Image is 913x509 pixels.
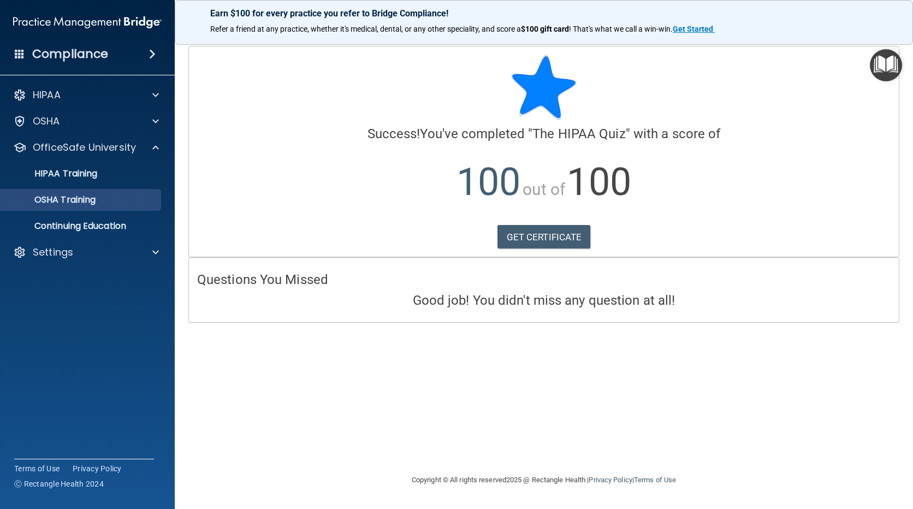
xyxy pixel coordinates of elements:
[13,115,159,128] a: OSHA
[870,49,902,81] button: Open Resource Center
[532,126,625,141] span: The HIPAA Quiz
[32,46,108,62] h4: Compliance
[14,463,60,474] a: Terms of Use
[73,463,122,474] a: Privacy Policy
[589,476,632,484] a: Privacy Policy
[13,11,162,33] img: PMB logo
[7,194,96,205] p: OSHA Training
[569,25,673,33] span: ! That's what we call a win-win.
[33,88,61,102] p: HIPAA
[13,141,159,154] a: OfficeSafe University
[634,476,676,484] a: Terms of Use
[210,25,521,33] span: Refer a friend at any practice, whether it's medical, dental, or any other speciality, and score a
[14,478,104,489] span: Ⓒ Rectangle Health 2024
[7,168,97,179] p: HIPAA Training
[7,221,156,232] p: Continuing Education
[33,141,136,154] p: OfficeSafe University
[210,8,878,19] p: Earn $100 for every practice you refer to Bridge Compliance!
[33,246,73,259] p: Settings
[197,273,891,287] h4: Questions You Missed
[523,180,566,199] span: out of
[521,25,569,33] strong: $100 gift card
[497,225,591,249] a: GET CERTIFICATE
[197,127,891,141] h4: You've completed " " with a score of
[367,126,420,141] span: Success!
[511,55,577,120] img: blue-star-rounded.9d042014.png
[13,246,159,259] a: Settings
[33,115,60,128] p: OSHA
[673,25,713,33] strong: Get Started
[13,88,159,102] a: HIPAA
[345,463,743,498] div: Copyright © All rights reserved 2025 @ Rectangle Health | |
[456,159,520,204] span: 100
[197,293,891,307] h4: Good job! You didn't miss any question at all!
[673,25,715,33] a: Get Started
[567,159,631,204] span: 100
